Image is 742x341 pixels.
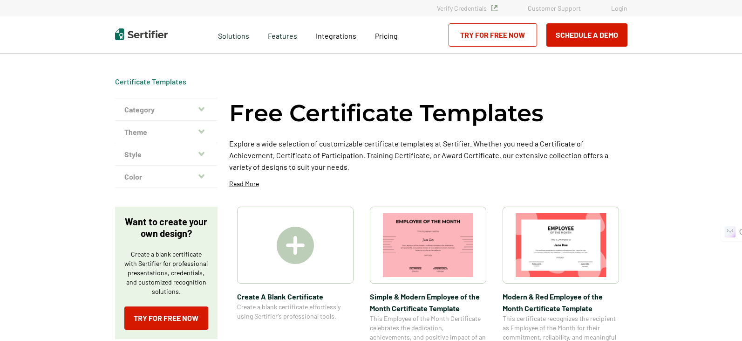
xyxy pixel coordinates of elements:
h1: Free Certificate Templates [229,98,544,128]
span: Create A Blank Certificate [237,291,354,302]
span: Simple & Modern Employee of the Month Certificate Template [370,291,486,314]
span: Modern & Red Employee of the Month Certificate Template [503,291,619,314]
p: Read More [229,179,259,188]
img: Create A Blank Certificate [277,227,314,264]
span: Solutions [218,29,249,41]
img: Verified [491,5,497,11]
span: Create a blank certificate effortlessly using Sertifier’s professional tools. [237,302,354,321]
img: Modern & Red Employee of the Month Certificate Template [516,213,606,277]
button: Color [115,166,218,188]
a: Verify Credentials [437,4,497,12]
a: Customer Support [528,4,581,12]
span: Pricing [375,31,398,40]
p: Want to create your own design? [124,216,208,239]
a: Integrations [316,29,356,41]
button: Style [115,143,218,166]
p: Explore a wide selection of customizable certificate templates at Sertifier. Whether you need a C... [229,138,627,173]
div: Breadcrumb [115,77,186,86]
a: Certificate Templates [115,77,186,86]
a: Try for Free Now [124,306,208,330]
img: Sertifier | Digital Credentialing Platform [115,28,168,40]
span: Integrations [316,31,356,40]
button: Category [115,98,218,121]
a: Try for Free Now [449,23,537,47]
span: Features [268,29,297,41]
img: Simple & Modern Employee of the Month Certificate Template [383,213,473,277]
a: Login [611,4,627,12]
p: Create a blank certificate with Sertifier for professional presentations, credentials, and custom... [124,250,208,296]
button: Theme [115,121,218,143]
a: Pricing [375,29,398,41]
